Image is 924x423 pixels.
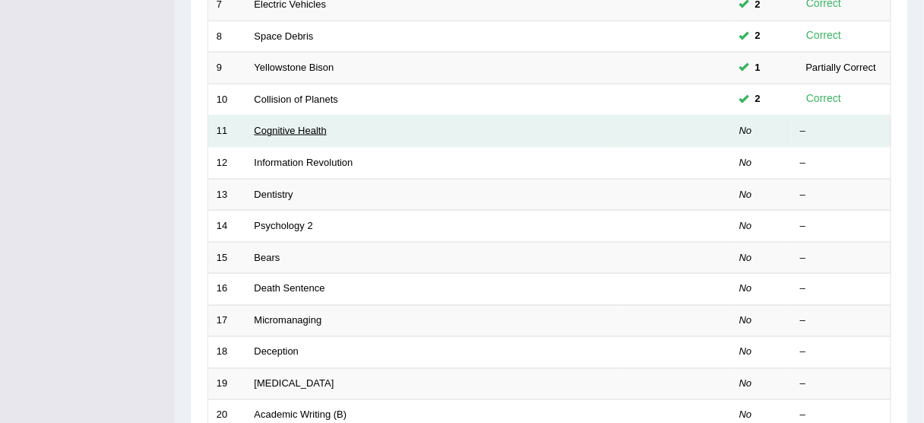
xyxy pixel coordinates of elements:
[255,283,325,294] a: Death Sentence
[800,251,882,266] div: –
[800,219,882,234] div: –
[800,27,848,45] div: Correct
[739,252,752,263] em: No
[800,60,882,76] div: Partially Correct
[800,377,882,392] div: –
[255,220,313,231] a: Psychology 2
[749,28,767,44] span: You can still take this question
[208,21,246,52] td: 8
[800,345,882,360] div: –
[800,124,882,138] div: –
[739,346,752,358] em: No
[208,368,246,400] td: 19
[208,337,246,369] td: 18
[800,188,882,202] div: –
[208,116,246,148] td: 11
[255,189,293,200] a: Dentistry
[255,409,347,421] a: Academic Writing (B)
[739,378,752,390] em: No
[255,378,334,390] a: [MEDICAL_DATA]
[739,409,752,421] em: No
[255,30,314,42] a: Space Debris
[255,157,353,168] a: Information Revolution
[255,346,299,358] a: Deception
[255,125,327,136] a: Cognitive Health
[208,179,246,211] td: 13
[208,274,246,306] td: 16
[749,60,767,76] span: You can still take this question
[800,314,882,329] div: –
[739,315,752,326] em: No
[739,283,752,294] em: No
[739,220,752,231] em: No
[255,315,322,326] a: Micromanaging
[208,147,246,179] td: 12
[255,94,339,105] a: Collision of Planets
[739,157,752,168] em: No
[800,282,882,297] div: –
[208,242,246,274] td: 15
[255,252,280,263] a: Bears
[749,91,767,107] span: You can still take this question
[208,211,246,243] td: 14
[208,84,246,116] td: 10
[800,409,882,423] div: –
[208,52,246,84] td: 9
[255,62,334,73] a: Yellowstone Bison
[208,305,246,337] td: 17
[739,189,752,200] em: No
[739,125,752,136] em: No
[800,156,882,170] div: –
[800,91,848,108] div: Correct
